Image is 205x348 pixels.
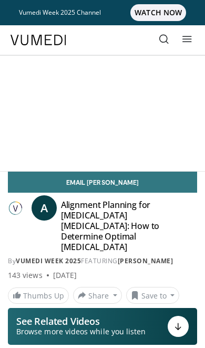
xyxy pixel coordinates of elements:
[32,195,57,221] a: A
[11,35,66,45] img: VuMedi Logo
[8,270,43,281] span: 143 views
[19,4,186,21] a: Vumedi Week 2025 ChannelWATCH NOW
[8,256,197,266] div: By FEATURING
[61,200,193,252] h4: Alignment Planning for [MEDICAL_DATA] [MEDICAL_DATA]: How to Determine Optimal [MEDICAL_DATA]
[8,200,23,216] img: Vumedi Week 2025
[16,316,146,326] p: See Related Videos
[16,326,146,337] span: Browse more videos while you listen
[8,287,69,304] a: Thumbs Up
[8,172,197,193] a: Email [PERSON_NAME]
[130,4,186,21] span: WATCH NOW
[118,256,173,265] a: [PERSON_NAME]
[126,287,180,304] button: Save to
[16,256,81,265] a: Vumedi Week 2025
[8,308,197,345] button: See Related Videos Browse more videos while you listen
[73,287,122,304] button: Share
[53,270,77,281] div: [DATE]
